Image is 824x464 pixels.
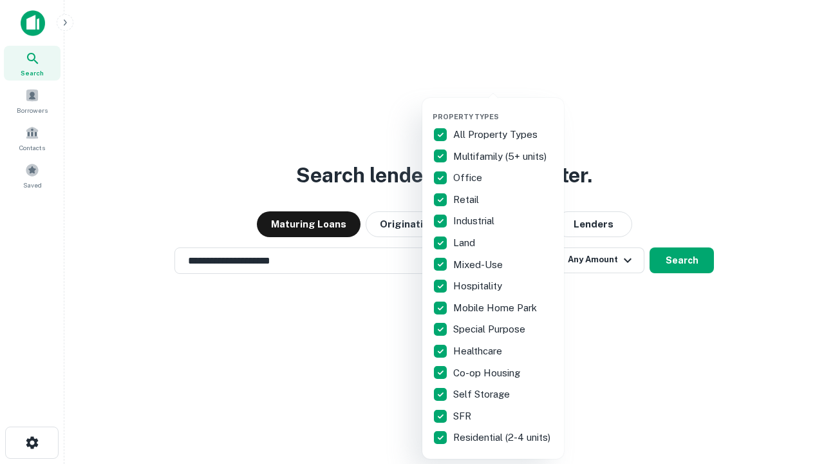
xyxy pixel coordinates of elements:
p: Co-op Housing [453,365,523,381]
p: Industrial [453,213,497,229]
p: Office [453,170,485,186]
p: Residential (2-4 units) [453,430,553,445]
p: Retail [453,192,482,208]
p: Mixed-Use [453,257,505,273]
span: Property Types [433,113,499,121]
p: Special Purpose [453,322,528,337]
p: All Property Types [453,127,540,142]
p: Mobile Home Park [453,300,539,316]
p: Self Storage [453,387,512,402]
p: Healthcare [453,343,505,359]
p: Hospitality [453,278,505,294]
iframe: Chat Widget [760,361,824,423]
p: Land [453,235,478,251]
p: SFR [453,409,474,424]
p: Multifamily (5+ units) [453,149,549,164]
